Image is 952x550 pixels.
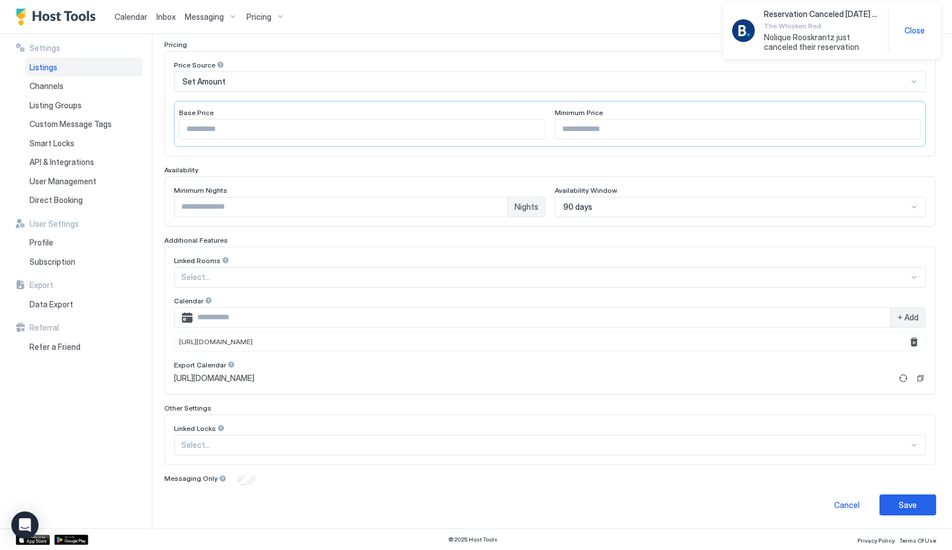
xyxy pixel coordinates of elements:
[857,534,895,545] a: Privacy Policy
[164,404,211,412] span: Other Settings
[29,62,57,73] span: Listings
[164,236,228,244] span: Additional Features
[879,494,936,515] button: Save
[11,511,39,539] div: Open Intercom Messenger
[164,166,198,174] span: Availability
[175,197,507,217] input: Input Field
[563,202,592,212] span: 90 days
[180,120,545,139] input: Input Field
[114,12,147,22] span: Calendar
[174,297,203,305] span: Calendar
[25,58,143,77] a: Listings
[25,172,143,191] a: User Management
[834,499,860,511] div: Cancel
[515,202,538,212] span: Nights
[29,157,94,167] span: API & Integrations
[764,32,879,52] span: Nolique Rooskrantz just canceled their reservation
[915,373,926,384] button: Copy
[29,323,59,333] span: Referral
[25,96,143,115] a: Listing Groups
[114,11,147,23] a: Calendar
[898,312,919,323] span: + Add
[899,537,936,544] span: Terms Of Use
[54,535,88,545] a: Google Play Store
[29,238,53,248] span: Profile
[899,534,936,545] a: Terms Of Use
[555,108,603,117] span: Minimum Price
[156,11,176,23] a: Inbox
[448,536,498,543] span: © 2025 Host Tools
[164,40,187,49] span: Pricing
[29,280,53,290] span: Export
[174,256,220,265] span: Linked Rooms
[25,77,143,96] a: Channels
[899,499,917,511] div: Save
[193,308,890,327] input: Input Field
[29,299,73,310] span: Data Export
[25,233,143,252] a: Profile
[246,12,271,22] span: Pricing
[174,186,227,194] span: Minimum Nights
[25,115,143,134] a: Custom Message Tags
[179,108,214,117] span: Base Price
[25,337,143,357] a: Refer a Friend
[29,176,96,187] span: User Management
[896,371,910,385] button: Refresh
[174,373,254,383] span: [URL][DOMAIN_NAME]
[174,61,215,69] span: Price Source
[25,191,143,210] a: Direct Booking
[156,12,176,22] span: Inbox
[174,424,216,433] span: Linked Locks
[29,81,63,91] span: Channels
[29,257,75,267] span: Subscription
[555,120,921,139] input: Input Field
[857,537,895,544] span: Privacy Policy
[764,9,879,19] span: Reservation Canceled [DATE] - [DATE]
[29,100,82,111] span: Listing Groups
[25,252,143,272] a: Subscription
[29,195,83,205] span: Direct Booking
[174,373,892,383] a: [URL][DOMAIN_NAME]
[907,335,921,349] button: Remove
[174,361,226,369] span: Export Calendar
[732,19,755,42] div: Booking
[764,22,879,30] span: The Whisken Red
[29,219,79,229] span: User Settings
[16,535,50,545] a: App Store
[29,342,80,352] span: Refer a Friend
[25,134,143,153] a: Smart Locks
[29,43,60,53] span: Settings
[25,295,143,314] a: Data Export
[904,26,925,36] span: Close
[179,337,253,346] span: [URL][DOMAIN_NAME]
[16,9,101,26] a: Host Tools Logo
[818,494,875,515] button: Cancel
[25,153,143,172] a: API & Integrations
[555,186,617,194] span: Availability Window
[185,12,224,22] span: Messaging
[29,119,112,129] span: Custom Message Tags
[29,138,74,149] span: Smart Locks
[164,474,218,483] span: Messaging Only
[182,77,226,87] span: Set Amount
